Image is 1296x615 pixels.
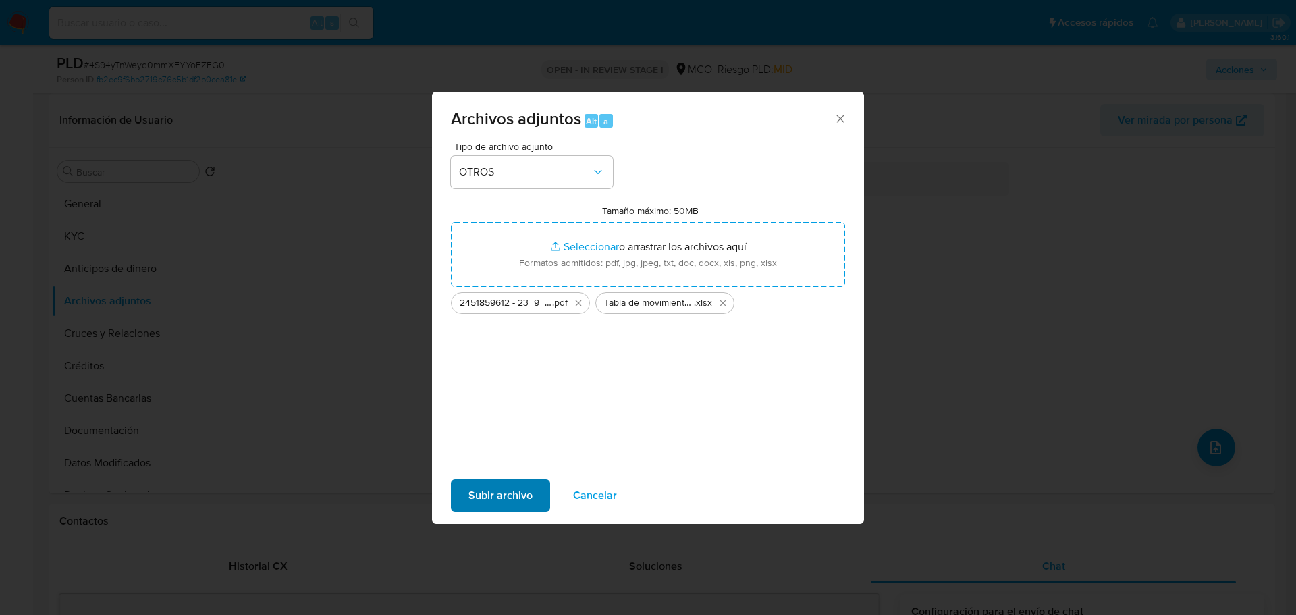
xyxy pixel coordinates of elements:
[460,296,552,310] span: 2451859612 - 23_9_2025
[556,479,634,512] button: Cancelar
[451,156,613,188] button: OTROS
[602,205,699,217] label: Tamaño máximo: 50MB
[459,165,591,179] span: OTROS
[454,142,616,151] span: Tipo de archivo adjunto
[451,107,581,130] span: Archivos adjuntos
[604,296,694,310] span: Tabla de movimientos 2451859612
[715,295,731,311] button: Eliminar Tabla de movimientos 2451859612.xlsx
[552,296,568,310] span: .pdf
[834,112,846,124] button: Cerrar
[603,115,608,128] span: a
[573,481,617,510] span: Cancelar
[570,295,587,311] button: Eliminar 2451859612 - 23_9_2025.pdf
[586,115,597,128] span: Alt
[468,481,533,510] span: Subir archivo
[694,296,712,310] span: .xlsx
[451,479,550,512] button: Subir archivo
[451,287,845,314] ul: Archivos seleccionados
